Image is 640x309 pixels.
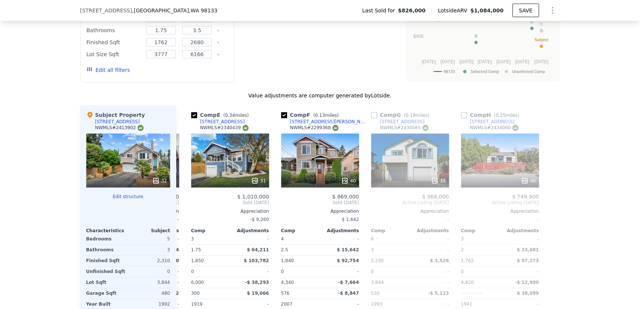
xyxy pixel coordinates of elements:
[191,209,269,215] div: Appreciation
[87,49,142,60] div: Lot Size Sqft
[281,258,294,264] span: 1,840
[281,237,284,242] span: 4
[281,280,294,285] span: 4,340
[398,7,426,14] span: $826,000
[95,119,140,125] div: [STREET_ADDRESS]
[315,113,325,118] span: 0.13
[423,125,429,131] img: NWMLS Logo
[132,7,217,14] span: , [GEOGRAPHIC_DATA]
[281,111,342,119] div: Comp F
[371,119,425,125] a: [STREET_ADDRESS]
[422,194,449,200] span: $ 968,000
[475,34,477,38] text: B
[470,119,515,125] div: [STREET_ADDRESS]
[130,234,170,245] div: 5
[243,125,249,131] img: NWMLS Logo
[545,3,560,18] button: Show Options
[322,267,359,277] div: -
[80,92,560,99] div: Value adjustments are computer generated by Lotside .
[80,7,132,14] span: [STREET_ADDRESS]
[371,258,384,264] span: 2,290
[87,25,142,36] div: Bathrooms
[371,291,380,296] span: 530
[310,113,342,118] span: ( miles)
[86,111,145,119] div: Subject Property
[461,269,464,275] span: 0
[232,234,269,245] div: -
[95,125,144,131] div: NWMLS # 2413902
[250,217,269,222] span: -$ 9,260
[191,269,194,275] span: 0
[191,200,269,206] span: Sold [DATE]
[401,113,433,118] span: ( miles)
[333,125,339,131] img: NWMLS Logo
[290,119,368,125] div: [STREET_ADDRESS][PERSON_NAME]
[191,258,204,264] span: 1,850
[371,280,384,285] span: 3,844
[86,278,127,288] div: Lot Sqft
[540,22,543,27] text: G
[86,228,128,234] div: Characteristics
[281,291,290,296] span: 576
[513,125,519,131] img: NWMLS Logo
[500,228,539,234] div: Adjustments
[251,177,266,185] div: 31
[412,267,449,277] div: -
[371,209,449,215] div: Appreciation
[471,7,504,13] span: $1,084,000
[461,228,500,234] div: Comp
[191,228,230,234] div: Comp
[470,125,519,131] div: NWMLS # 2434060
[130,256,170,266] div: 2,310
[428,291,449,296] span: -$ 5,123
[371,215,449,225] div: -
[191,291,200,296] span: 300
[422,59,436,64] text: [DATE]
[320,228,359,234] div: Adjustments
[513,4,539,17] button: SAVE
[371,269,374,275] span: 0
[534,59,549,64] text: [DATE]
[86,288,127,299] div: Garage Sqft
[130,288,170,299] div: 480
[87,37,142,48] div: Finished Sqft
[502,234,539,245] div: -
[290,125,339,131] div: NWMLS # 2299368
[247,291,269,296] span: $ 19,066
[512,194,539,200] span: $ 749,900
[338,291,359,296] span: -$ 8,847
[189,7,217,13] span: , WA 98133
[338,280,359,285] span: -$ 7,664
[86,234,127,245] div: Bedrooms
[461,111,523,119] div: Comp H
[86,245,127,255] div: Bathrooms
[517,258,539,264] span: $ 97,273
[130,278,170,288] div: 3,844
[540,22,543,26] text: H
[281,269,284,275] span: 0
[491,113,523,118] span: ( miles)
[362,7,398,14] span: Last Sold for
[87,66,130,74] button: Edit all filters
[461,209,539,215] div: Appreciation
[517,248,539,253] span: $ 33,681
[200,119,245,125] div: [STREET_ADDRESS]
[496,113,506,118] span: 0.25
[471,69,499,74] text: Selected Comp
[521,177,536,185] div: 40
[337,248,359,253] span: $ 15,642
[225,113,235,118] span: 0.34
[413,34,423,39] text: $400
[461,119,515,125] a: [STREET_ADDRESS]
[502,267,539,277] div: -
[406,113,416,118] span: 0.19
[515,59,529,64] text: [DATE]
[237,194,269,200] span: $ 1,010,000
[86,194,170,200] button: Edit structure
[438,7,470,14] span: Lotside ARV
[459,59,474,64] text: [DATE]
[230,228,269,234] div: Adjustments
[461,237,464,242] span: 3
[281,200,359,206] span: Sold [DATE]
[380,119,425,125] div: [STREET_ADDRESS]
